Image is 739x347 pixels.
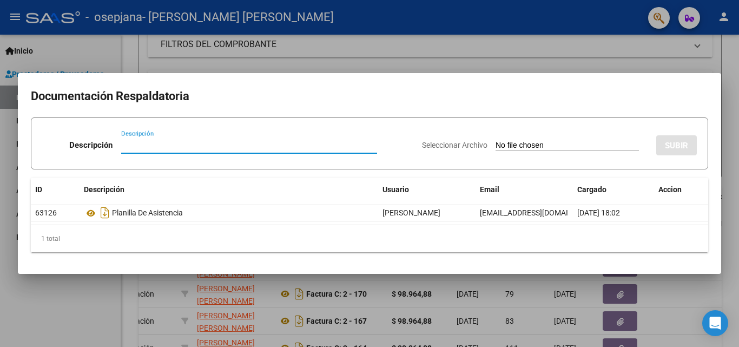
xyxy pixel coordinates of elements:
[84,185,124,194] span: Descripción
[98,204,112,221] i: Descargar documento
[476,178,573,201] datatable-header-cell: Email
[658,185,682,194] span: Accion
[480,185,499,194] span: Email
[31,225,708,252] div: 1 total
[577,208,620,217] span: [DATE] 18:02
[422,141,487,149] span: Seleccionar Archivo
[35,185,42,194] span: ID
[31,178,80,201] datatable-header-cell: ID
[35,208,57,217] span: 63126
[573,178,654,201] datatable-header-cell: Cargado
[665,141,688,150] span: SUBIR
[382,208,440,217] span: [PERSON_NAME]
[69,139,113,152] p: Descripción
[702,310,728,336] div: Open Intercom Messenger
[654,178,708,201] datatable-header-cell: Accion
[382,185,409,194] span: Usuario
[480,208,600,217] span: [EMAIL_ADDRESS][DOMAIN_NAME]
[378,178,476,201] datatable-header-cell: Usuario
[84,204,374,221] div: Planilla De Asistencia
[656,135,697,155] button: SUBIR
[80,178,378,201] datatable-header-cell: Descripción
[31,86,708,107] h2: Documentación Respaldatoria
[577,185,606,194] span: Cargado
